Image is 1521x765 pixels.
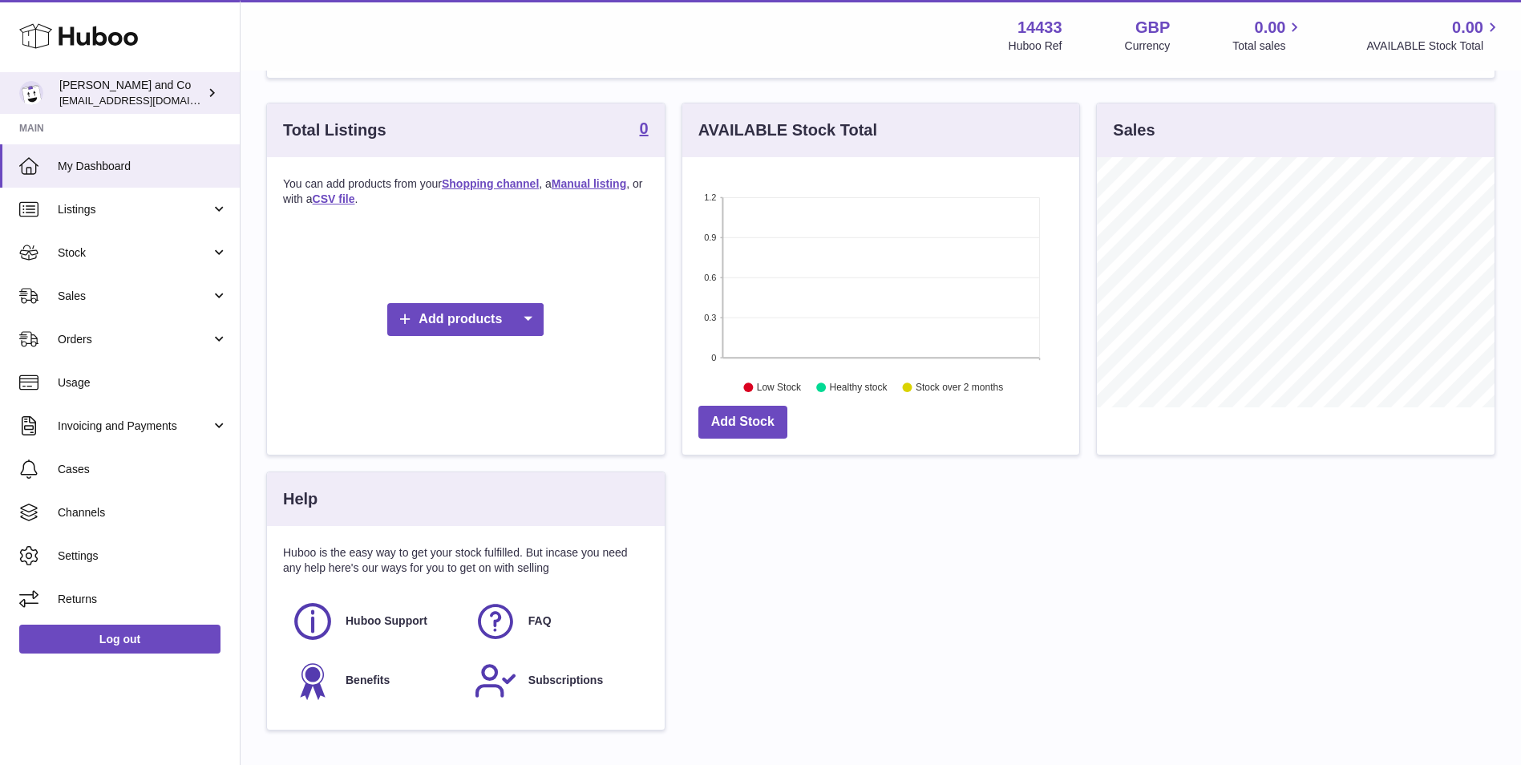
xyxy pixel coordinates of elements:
[1009,38,1062,54] div: Huboo Ref
[829,382,888,393] text: Healthy stock
[552,177,626,190] a: Manual listing
[1232,38,1304,54] span: Total sales
[1366,38,1502,54] span: AVAILABLE Stock Total
[19,625,220,654] a: Log out
[59,78,204,108] div: [PERSON_NAME] and Co
[58,202,211,217] span: Listings
[757,382,802,393] text: Low Stock
[58,159,228,174] span: My Dashboard
[704,313,716,322] text: 0.3
[58,245,211,261] span: Stock
[58,592,228,607] span: Returns
[283,176,649,207] p: You can add products from your , a , or with a .
[58,332,211,347] span: Orders
[1017,17,1062,38] strong: 14433
[283,545,649,576] p: Huboo is the easy way to get your stock fulfilled. But incase you need any help here's our ways f...
[704,233,716,242] text: 0.9
[291,659,458,702] a: Benefits
[1232,17,1304,54] a: 0.00 Total sales
[474,600,641,643] a: FAQ
[1125,38,1171,54] div: Currency
[291,600,458,643] a: Huboo Support
[640,120,649,140] a: 0
[58,375,228,391] span: Usage
[59,94,236,107] span: [EMAIL_ADDRESS][DOMAIN_NAME]
[711,353,716,362] text: 0
[346,613,427,629] span: Huboo Support
[346,673,390,688] span: Benefits
[283,488,318,510] h3: Help
[1255,17,1286,38] span: 0.00
[313,192,355,205] a: CSV file
[1113,119,1155,141] h3: Sales
[704,273,716,282] text: 0.6
[528,673,603,688] span: Subscriptions
[283,119,386,141] h3: Total Listings
[698,119,877,141] h3: AVAILABLE Stock Total
[387,303,544,336] a: Add products
[1135,17,1170,38] strong: GBP
[474,659,641,702] a: Subscriptions
[916,382,1003,393] text: Stock over 2 months
[698,406,787,439] a: Add Stock
[1452,17,1483,38] span: 0.00
[58,462,228,477] span: Cases
[442,177,539,190] a: Shopping channel
[19,81,43,105] img: internalAdmin-14433@internal.huboo.com
[58,419,211,434] span: Invoicing and Payments
[1366,17,1502,54] a: 0.00 AVAILABLE Stock Total
[58,548,228,564] span: Settings
[58,289,211,304] span: Sales
[640,120,649,136] strong: 0
[704,192,716,202] text: 1.2
[58,505,228,520] span: Channels
[528,613,552,629] span: FAQ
